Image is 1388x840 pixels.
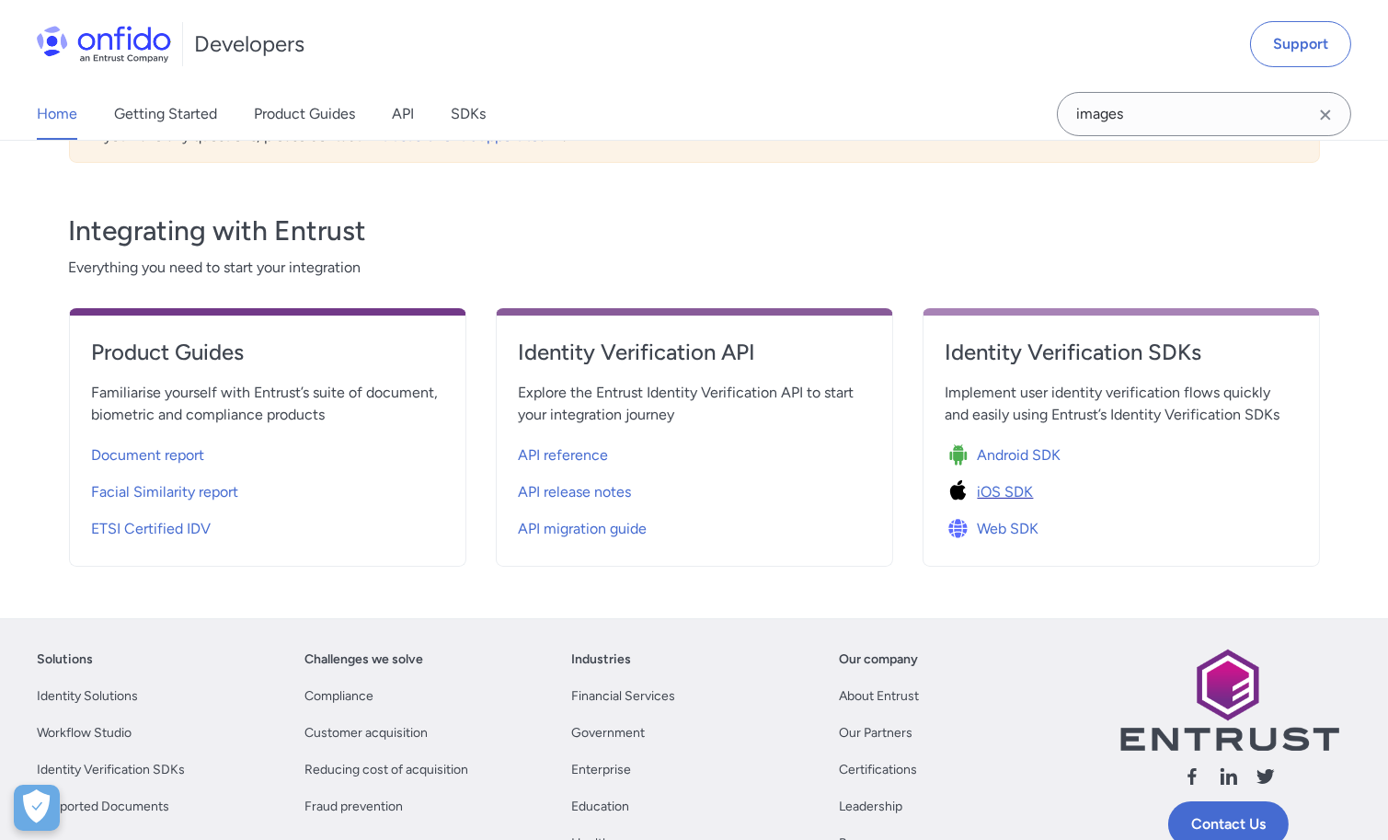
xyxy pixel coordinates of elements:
[1181,765,1203,794] a: Follow us facebook
[194,29,304,59] h1: Developers
[37,649,93,671] a: Solutions
[14,785,60,831] button: Open Preferences
[519,382,870,426] span: Explore the Entrust Identity Verification API to start your integration journey
[1181,765,1203,788] svg: Follow us facebook
[519,507,870,544] a: API migration guide
[519,470,870,507] a: API release notes
[1218,765,1240,794] a: Follow us linkedin
[37,26,171,63] img: Onfido Logo
[92,338,443,367] h4: Product Guides
[946,433,1297,470] a: Icon Android SDKAndroid SDK
[839,649,918,671] a: Our company
[946,443,978,468] img: Icon Android SDK
[571,685,675,708] a: Financial Services
[519,481,632,503] span: API release notes
[571,759,631,781] a: Enterprise
[92,507,443,544] a: ETSI Certified IDV
[1255,765,1277,788] svg: Follow us X (Twitter)
[304,649,423,671] a: Challenges we solve
[92,338,443,382] a: Product Guides
[92,382,443,426] span: Familiarise yourself with Entrust’s suite of document, biometric and compliance products
[304,796,403,818] a: Fraud prevention
[69,213,1320,249] h3: Integrating with Entrust
[571,796,629,818] a: Education
[92,518,212,540] span: ETSI Certified IDV
[519,433,870,470] a: API reference
[946,382,1297,426] span: Implement user identity verification flows quickly and easily using Entrust’s Identity Verificati...
[519,338,870,367] h4: Identity Verification API
[304,722,428,744] a: Customer acquisition
[1218,765,1240,788] svg: Follow us linkedin
[304,759,468,781] a: Reducing cost of acquisition
[392,88,414,140] a: API
[37,88,77,140] a: Home
[1250,21,1351,67] a: Support
[978,444,1061,466] span: Android SDK
[37,722,132,744] a: Workflow Studio
[92,481,239,503] span: Facial Similarity report
[839,685,919,708] a: About Entrust
[1255,765,1277,794] a: Follow us X (Twitter)
[37,685,138,708] a: Identity Solutions
[946,516,978,542] img: Icon Web SDK
[978,518,1039,540] span: Web SDK
[519,338,870,382] a: Identity Verification API
[1057,92,1351,136] input: Onfido search input field
[839,796,902,818] a: Leadership
[946,338,1297,382] a: Identity Verification SDKs
[839,722,912,744] a: Our Partners
[571,722,645,744] a: Government
[14,785,60,831] div: Cookie Preferences
[92,470,443,507] a: Facial Similarity report
[571,649,631,671] a: Industries
[519,518,648,540] span: API migration guide
[304,685,373,708] a: Compliance
[37,759,185,781] a: Identity Verification SDKs
[69,257,1320,279] span: Everything you need to start your integration
[92,433,443,470] a: Document report
[1118,649,1339,751] img: Entrust logo
[254,88,355,140] a: Product Guides
[978,481,1034,503] span: iOS SDK
[92,444,205,466] span: Document report
[519,444,609,466] span: API reference
[946,507,1297,544] a: Icon Web SDKWeb SDK
[1314,104,1336,126] svg: Clear search field button
[946,479,978,505] img: Icon iOS SDK
[839,759,917,781] a: Certifications
[114,88,217,140] a: Getting Started
[451,88,486,140] a: SDKs
[946,470,1297,507] a: Icon iOS SDKiOS SDK
[946,338,1297,367] h4: Identity Verification SDKs
[37,796,169,818] a: Supported Documents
